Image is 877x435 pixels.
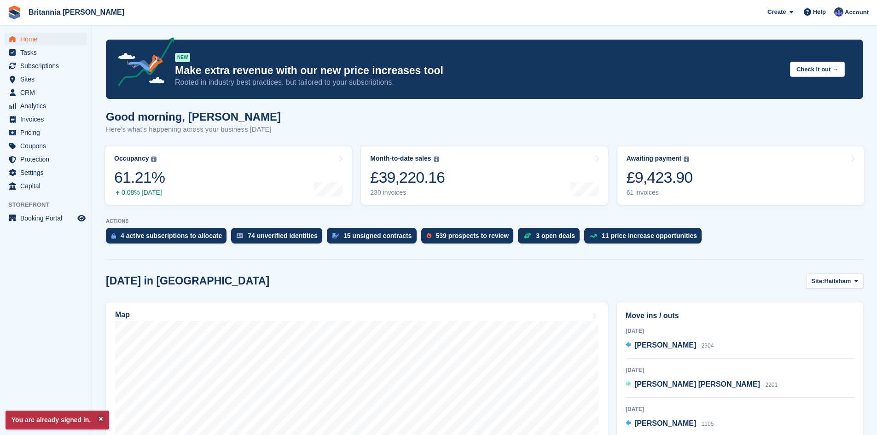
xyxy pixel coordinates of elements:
span: 2201 [765,382,778,388]
img: price_increase_opportunities-93ffe204e8149a01c8c9dc8f82e8f89637d9d84a8eef4429ea346261dce0b2c0.svg [590,234,597,238]
div: Awaiting payment [627,155,682,162]
a: [PERSON_NAME] [PERSON_NAME] 2201 [626,379,778,391]
span: Sites [20,73,76,86]
a: 539 prospects to review [421,228,518,248]
span: Site: [811,277,824,286]
img: icon-info-grey-7440780725fd019a000dd9b08b2336e03edf1995a4989e88bcd33f0948082b44.svg [684,157,689,162]
span: Protection [20,153,76,166]
h2: Map [115,311,130,319]
a: menu [5,166,87,179]
a: 4 active subscriptions to allocate [106,228,231,248]
div: Month-to-date sales [370,155,431,162]
img: contract_signature_icon-13c848040528278c33f63329250d36e43548de30e8caae1d1a13099fd9432cc5.svg [332,233,339,238]
div: [DATE] [626,327,854,335]
h1: Good morning, [PERSON_NAME] [106,110,281,123]
div: 61.21% [114,168,165,187]
p: Here's what's happening across your business [DATE] [106,124,281,135]
div: [DATE] [626,405,854,413]
p: You are already signed in. [6,411,109,429]
a: menu [5,113,87,126]
a: [PERSON_NAME] 1105 [626,418,714,430]
span: Subscriptions [20,59,76,72]
a: [PERSON_NAME] 2304 [626,340,714,352]
a: Occupancy 61.21% 0.08% [DATE] [105,146,352,205]
img: stora-icon-8386f47178a22dfd0bd8f6a31ec36ba5ce8667c1dd55bd0f319d3a0aa187defe.svg [7,6,21,19]
img: icon-info-grey-7440780725fd019a000dd9b08b2336e03edf1995a4989e88bcd33f0948082b44.svg [434,157,439,162]
a: Month-to-date sales £39,220.16 230 invoices [361,146,608,205]
span: Invoices [20,113,76,126]
a: menu [5,73,87,86]
span: Capital [20,180,76,192]
h2: Move ins / outs [626,310,854,321]
div: £9,423.90 [627,168,693,187]
span: Help [813,7,826,17]
a: menu [5,180,87,192]
p: Make extra revenue with our new price increases tool [175,64,783,77]
div: 61 invoices [627,189,693,197]
span: CRM [20,86,76,99]
span: 2304 [702,342,714,349]
a: menu [5,212,87,225]
button: Check it out → [790,62,845,77]
span: Settings [20,166,76,179]
a: Preview store [76,213,87,224]
span: Analytics [20,99,76,112]
div: Occupancy [114,155,149,162]
span: Pricing [20,126,76,139]
div: 539 prospects to review [436,232,509,239]
a: 15 unsigned contracts [327,228,421,248]
span: [PERSON_NAME] [634,341,696,349]
a: menu [5,46,87,59]
div: 3 open deals [536,232,575,239]
div: 74 unverified identities [248,232,318,239]
div: NEW [175,53,190,62]
span: Booking Portal [20,212,76,225]
span: Create [767,7,786,17]
div: 4 active subscriptions to allocate [121,232,222,239]
a: menu [5,99,87,112]
button: Site: Hailsham [806,273,863,289]
img: price-adjustments-announcement-icon-8257ccfd72463d97f412b2fc003d46551f7dbcb40ab6d574587a9cd5c0d94... [110,37,174,90]
span: Coupons [20,139,76,152]
div: 230 invoices [370,189,445,197]
a: Britannia [PERSON_NAME] [25,5,128,20]
p: Rooted in industry best practices, but tailored to your subscriptions. [175,77,783,87]
img: icon-info-grey-7440780725fd019a000dd9b08b2336e03edf1995a4989e88bcd33f0948082b44.svg [151,157,157,162]
img: verify_identity-adf6edd0f0f0b5bbfe63781bf79b02c33cf7c696d77639b501bdc392416b5a36.svg [237,233,243,238]
div: 11 price increase opportunities [602,232,697,239]
a: menu [5,153,87,166]
span: Hailsham [824,277,851,286]
a: 74 unverified identities [231,228,327,248]
a: menu [5,126,87,139]
div: 0.08% [DATE] [114,189,165,197]
a: menu [5,59,87,72]
span: Home [20,33,76,46]
img: prospect-51fa495bee0391a8d652442698ab0144808aea92771e9ea1ae160a38d050c398.svg [427,233,431,238]
span: Storefront [8,200,92,209]
a: Awaiting payment £9,423.90 61 invoices [617,146,864,205]
a: 11 price increase opportunities [584,228,706,248]
span: [PERSON_NAME] [PERSON_NAME] [634,380,760,388]
a: menu [5,33,87,46]
img: deal-1b604bf984904fb50ccaf53a9ad4b4a5d6e5aea283cecdc64d6e3604feb123c2.svg [523,232,531,239]
h2: [DATE] in [GEOGRAPHIC_DATA] [106,275,269,287]
span: Tasks [20,46,76,59]
div: £39,220.16 [370,168,445,187]
span: Account [845,8,869,17]
div: 15 unsigned contracts [343,232,412,239]
div: [DATE] [626,366,854,374]
img: active_subscription_to_allocate_icon-d502201f5373d7db506a760aba3b589e785aa758c864c3986d89f69b8ff3... [111,233,116,239]
a: menu [5,86,87,99]
a: 3 open deals [518,228,584,248]
img: Lee Cradock [834,7,843,17]
span: [PERSON_NAME] [634,419,696,427]
a: menu [5,139,87,152]
span: 1105 [702,421,714,427]
p: ACTIONS [106,218,863,224]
